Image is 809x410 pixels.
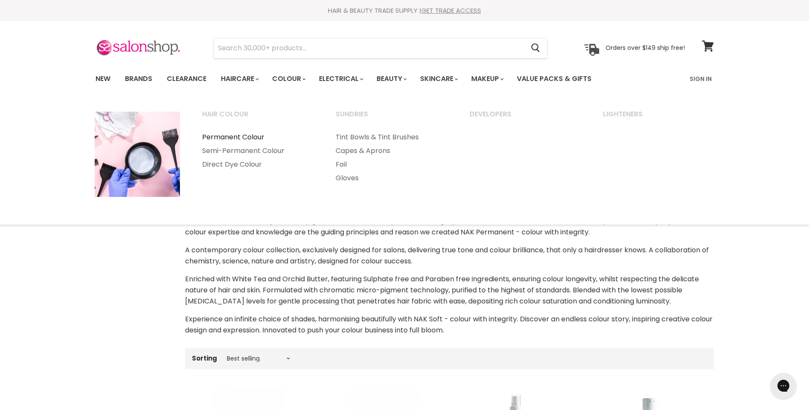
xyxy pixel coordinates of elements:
[684,70,717,88] a: Sign In
[606,44,685,52] p: Orders over $149 ship free!
[459,107,591,129] a: Developers
[266,70,311,88] a: Colour
[215,70,264,88] a: Haircare
[325,171,457,185] a: Gloves
[325,158,457,171] a: Foil
[325,130,457,144] a: Tint Bowls & Tint Brushes
[85,6,725,15] div: HAIR & BEAUTY TRADE SUPPLY |
[370,70,412,88] a: Beauty
[191,130,324,144] a: Permanent Colour
[325,144,457,158] a: Capes & Aprons
[89,70,117,88] a: New
[414,70,463,88] a: Skincare
[185,274,714,307] p: Enriched with White Tea and Orchid Butter, featuring Sulphate free and Paraben free ingredients, ...
[325,107,457,129] a: Sundries
[325,130,457,185] ul: Main menu
[313,70,368,88] a: Electrical
[510,70,598,88] a: Value Packs & Gifts
[191,144,324,158] a: Semi-Permanent Colour
[185,245,714,267] p: A contemporary colour collection, exclusively designed for salons, delivering true tone and colou...
[525,38,547,58] button: Search
[213,38,548,58] form: Product
[592,107,725,129] a: Lighteners
[185,314,714,336] p: Experience an infinite choice of shades, harmonising beautifully with NAK Soft - colour with inte...
[421,6,481,15] a: GET TRADE ACCESS
[191,107,324,129] a: Hair Colour
[185,216,714,238] p: For Nak, hair colour is not just about pigments in a tube, it’s a question of integrity. It’s who...
[160,70,213,88] a: Clearance
[89,66,641,91] ul: Main menu
[191,158,324,171] a: Direct Dye Colour
[465,70,509,88] a: Makeup
[192,355,217,362] label: Sorting
[191,130,324,171] ul: Main menu
[119,70,159,88] a: Brands
[214,38,525,58] input: Search
[766,370,800,401] iframe: Gorgias live chat messenger
[85,66,725,91] nav: Main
